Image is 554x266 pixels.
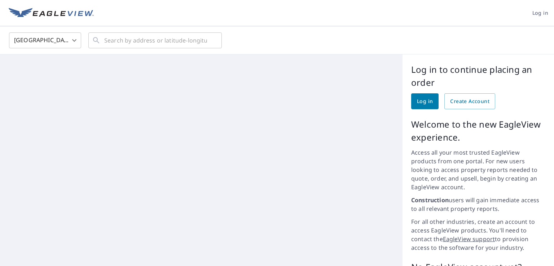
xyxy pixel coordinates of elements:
[9,8,94,19] img: EV Logo
[443,235,495,243] a: EagleView support
[444,93,495,109] a: Create Account
[411,196,545,213] p: users will gain immediate access to all relevant property reports.
[411,217,545,252] p: For all other industries, create an account to access EagleView products. You'll need to contact ...
[532,9,548,18] span: Log in
[411,63,545,89] p: Log in to continue placing an order
[104,30,207,50] input: Search by address or latitude-longitude
[9,30,81,50] div: [GEOGRAPHIC_DATA]
[417,97,433,106] span: Log in
[450,97,489,106] span: Create Account
[411,93,439,109] a: Log in
[411,148,545,191] p: Access all your most trusted EagleView products from one portal. For new users looking to access ...
[411,118,545,144] p: Welcome to the new EagleView experience.
[411,196,449,204] strong: Construction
